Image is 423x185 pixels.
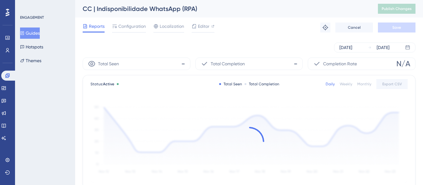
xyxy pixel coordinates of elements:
span: Status: [90,82,114,87]
button: Hotspots [20,41,43,52]
button: Save [378,22,415,32]
span: Publish Changes [382,6,412,11]
span: Editor [198,22,209,30]
div: Daily [326,82,335,87]
span: Configuration [118,22,146,30]
span: Cancel [348,25,361,30]
button: Guides [20,27,40,39]
button: Cancel [335,22,373,32]
span: N/A [396,59,410,69]
div: CC | Indisponibilidade WhatsApp (RPA) [83,4,362,13]
span: Localization [160,22,184,30]
div: Monthly [357,82,371,87]
div: Total Completion [245,82,279,87]
span: Total Seen [98,60,119,67]
span: Completion Rate [323,60,357,67]
div: [DATE] [339,44,352,51]
button: Publish Changes [378,4,415,14]
span: - [294,59,297,69]
button: Export CSV [376,79,408,89]
span: Reports [89,22,105,30]
span: Save [392,25,401,30]
div: Total Seen [219,82,242,87]
div: [DATE] [377,44,389,51]
span: - [181,59,185,69]
span: Total Completion [211,60,245,67]
div: Weekly [340,82,352,87]
div: ENGAGEMENT [20,15,44,20]
button: Themes [20,55,41,66]
span: Active [103,82,114,86]
span: Export CSV [382,82,402,87]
